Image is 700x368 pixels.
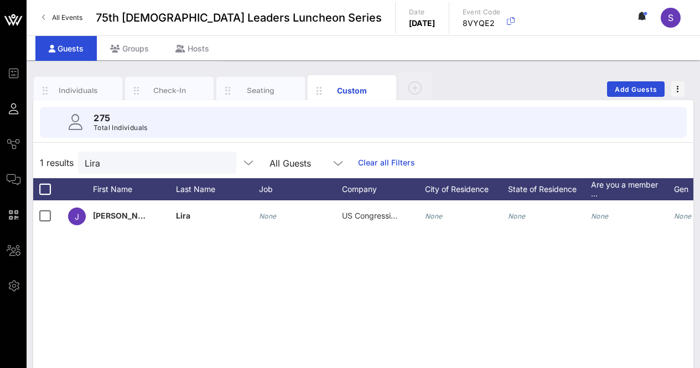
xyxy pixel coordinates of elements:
[463,18,501,29] p: 8VYQE2
[259,212,277,220] i: None
[97,36,162,61] div: Groups
[342,211,512,220] span: US Congressional Candidate, [US_STATE] 35th
[93,211,158,220] span: [PERSON_NAME]
[94,122,148,133] p: Total Individuals
[263,152,351,174] div: All Guests
[342,178,425,200] div: Company
[591,178,674,200] div: Are you a member …
[358,157,415,169] a: Clear all Filters
[668,12,673,23] span: S
[35,9,89,27] a: All Events
[236,85,286,96] div: Seating
[425,212,443,220] i: None
[176,211,190,220] span: Lira
[54,85,103,96] div: Individuals
[508,212,526,220] i: None
[96,9,382,26] span: 75th [DEMOGRAPHIC_DATA] Leaders Luncheon Series
[409,7,435,18] p: Date
[591,212,609,220] i: None
[40,156,74,169] span: 1 results
[93,178,176,200] div: First Name
[463,7,501,18] p: Event Code
[176,178,259,200] div: Last Name
[162,36,222,61] div: Hosts
[259,178,342,200] div: Job
[52,13,82,22] span: All Events
[425,178,508,200] div: City of Residence
[674,212,692,220] i: None
[145,85,194,96] div: Check-In
[328,85,377,96] div: Custom
[661,8,681,28] div: S
[94,111,148,125] p: 275
[409,18,435,29] p: [DATE]
[607,81,665,97] button: Add Guests
[269,158,311,168] div: All Guests
[75,212,79,221] span: J
[614,85,658,94] span: Add Guests
[508,178,591,200] div: State of Residence
[35,36,97,61] div: Guests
